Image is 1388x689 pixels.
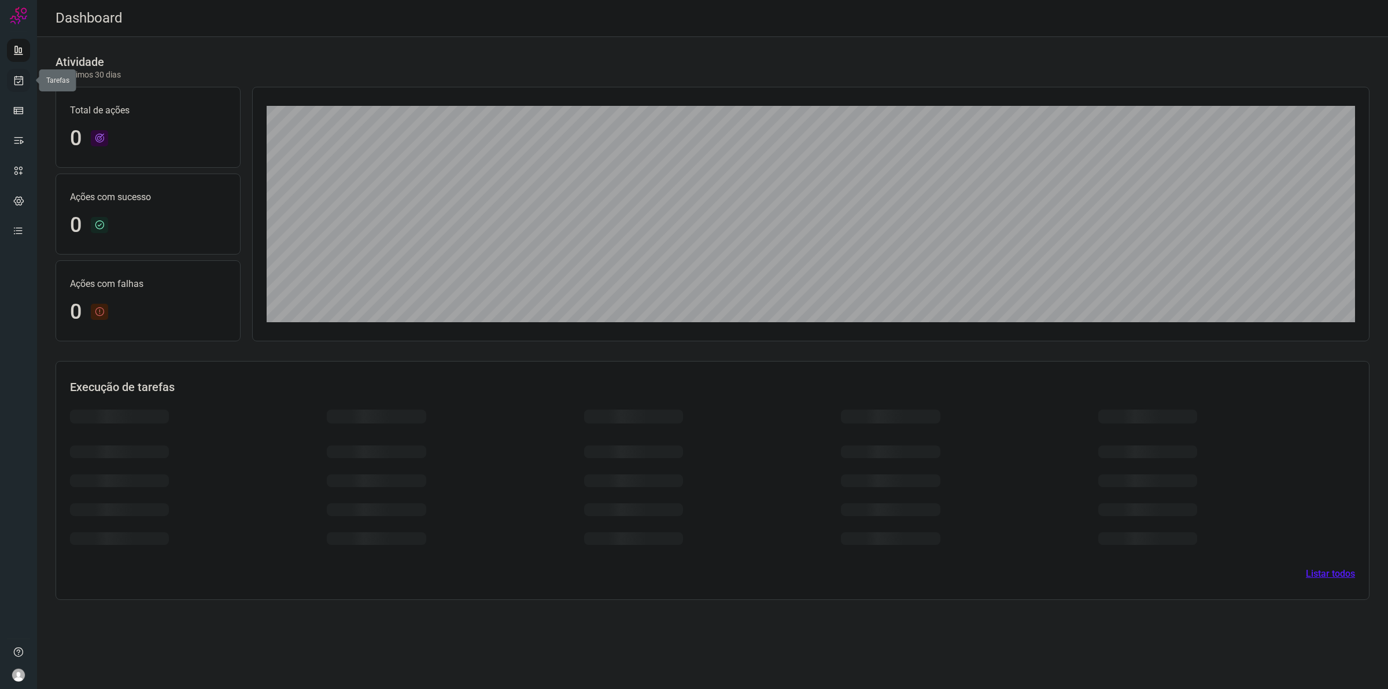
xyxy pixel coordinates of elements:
[46,76,69,84] span: Tarefas
[12,668,25,682] img: avatar-user-boy.jpg
[70,300,82,325] h1: 0
[70,104,226,117] p: Total de ações
[70,126,82,151] h1: 0
[56,55,104,69] h3: Atividade
[70,277,226,291] p: Ações com falhas
[70,213,82,238] h1: 0
[1306,567,1355,581] a: Listar todos
[70,190,226,204] p: Ações com sucesso
[56,69,121,81] p: Últimos 30 dias
[70,380,1355,394] h3: Execução de tarefas
[10,7,27,24] img: Logo
[56,10,123,27] h2: Dashboard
